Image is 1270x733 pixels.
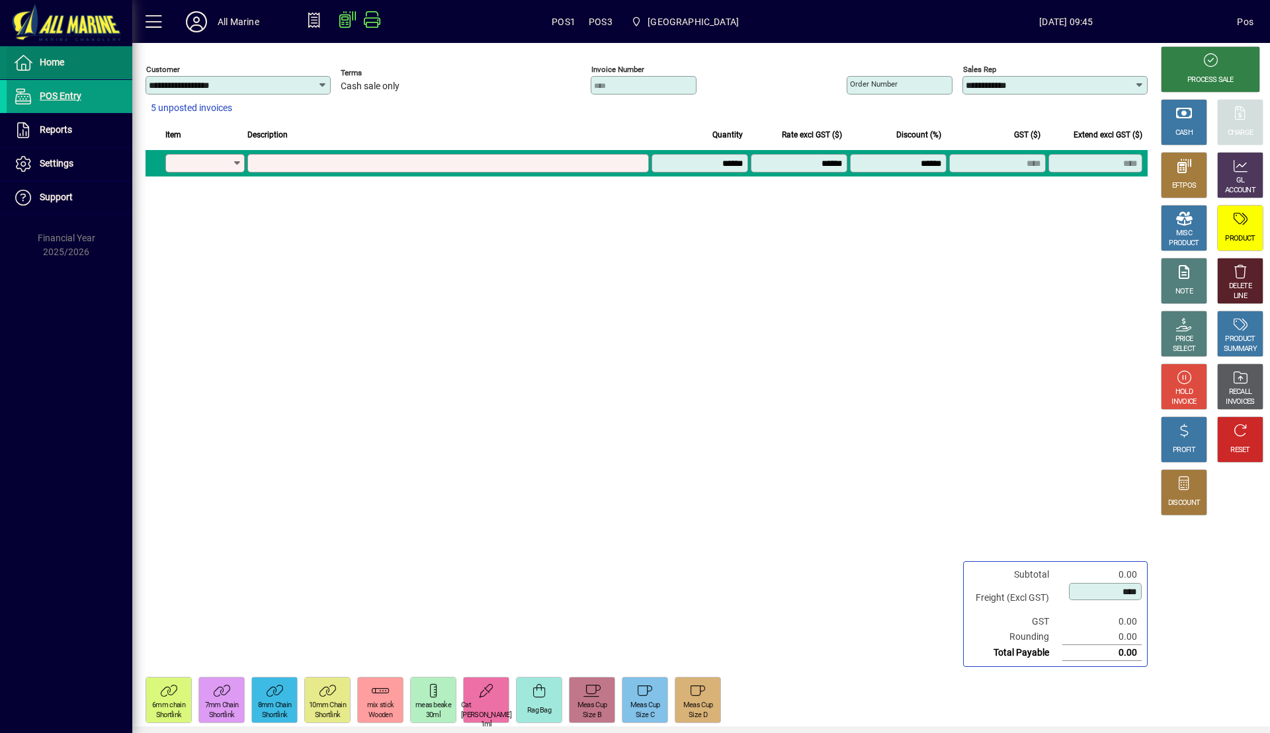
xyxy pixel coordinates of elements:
[626,10,744,34] span: Port Road
[1062,629,1142,645] td: 0.00
[552,11,575,32] span: POS1
[969,567,1062,582] td: Subtotal
[969,614,1062,629] td: GST
[1171,397,1196,407] div: INVOICE
[40,91,81,101] span: POS Entry
[368,711,392,720] div: Wooden
[648,11,739,32] span: [GEOGRAPHIC_DATA]
[630,701,659,711] div: Meas Cup
[1229,387,1252,397] div: RECALL
[1226,397,1254,407] div: INVOICES
[1062,614,1142,629] td: 0.00
[40,192,73,202] span: Support
[146,65,180,74] mat-label: Customer
[40,124,72,135] span: Reports
[896,128,941,142] span: Discount (%)
[341,69,420,77] span: Terms
[1173,445,1195,455] div: PROFIT
[415,701,451,711] div: meas beake
[1074,128,1142,142] span: Extend excl GST ($)
[1014,128,1040,142] span: GST ($)
[262,711,288,720] div: Shortlink
[309,701,346,711] div: 10mm Chain
[1175,287,1193,297] div: NOTE
[1176,229,1192,239] div: MISC
[577,701,607,711] div: Meas Cup
[1062,645,1142,661] td: 0.00
[1224,344,1257,354] div: SUMMARY
[969,629,1062,645] td: Rounding
[850,79,898,89] mat-label: Order number
[782,128,842,142] span: Rate excl GST ($)
[481,720,492,730] div: 1ml
[1236,176,1245,186] div: GL
[146,96,237,120] button: 5 unposted invoices
[315,711,341,720] div: Shortlink
[969,645,1062,661] td: Total Payable
[367,701,394,711] div: mix stick
[1225,234,1255,244] div: PRODUCT
[7,46,132,79] a: Home
[7,181,132,214] a: Support
[583,711,601,720] div: Size B
[156,711,182,720] div: Shortlink
[1168,498,1200,508] div: DISCOUNT
[1230,445,1250,455] div: RESET
[461,701,511,720] div: Cat [PERSON_NAME]
[1237,11,1253,32] div: Pos
[209,711,235,720] div: Shortlink
[1062,567,1142,582] td: 0.00
[589,11,613,32] span: POS3
[527,706,551,716] div: Rag Bag
[1175,334,1193,344] div: PRICE
[712,128,743,142] span: Quantity
[1234,291,1247,301] div: LINE
[175,10,218,34] button: Profile
[1187,75,1234,85] div: PROCESS SALE
[1175,128,1193,138] div: CASH
[7,147,132,180] a: Settings
[247,128,288,142] span: Description
[591,65,644,74] mat-label: Invoice number
[963,65,996,74] mat-label: Sales rep
[895,11,1237,32] span: [DATE] 09:45
[1172,181,1197,191] div: EFTPOS
[1173,344,1196,354] div: SELECT
[205,701,239,711] div: 7mm Chain
[258,701,292,711] div: 8mm Chain
[152,701,185,711] div: 6mm chain
[341,81,400,92] span: Cash sale only
[1225,186,1255,196] div: ACCOUNT
[969,582,1062,614] td: Freight (Excl GST)
[40,57,64,67] span: Home
[689,711,707,720] div: Size D
[40,158,73,169] span: Settings
[1169,239,1199,249] div: PRODUCT
[1175,387,1193,397] div: HOLD
[7,114,132,147] a: Reports
[151,101,232,115] span: 5 unposted invoices
[1229,282,1251,291] div: DELETE
[636,711,654,720] div: Size C
[426,711,441,720] div: 30ml
[165,128,181,142] span: Item
[218,11,259,32] div: All Marine
[1228,128,1253,138] div: CHARGE
[1225,334,1255,344] div: PRODUCT
[683,701,712,711] div: Meas Cup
